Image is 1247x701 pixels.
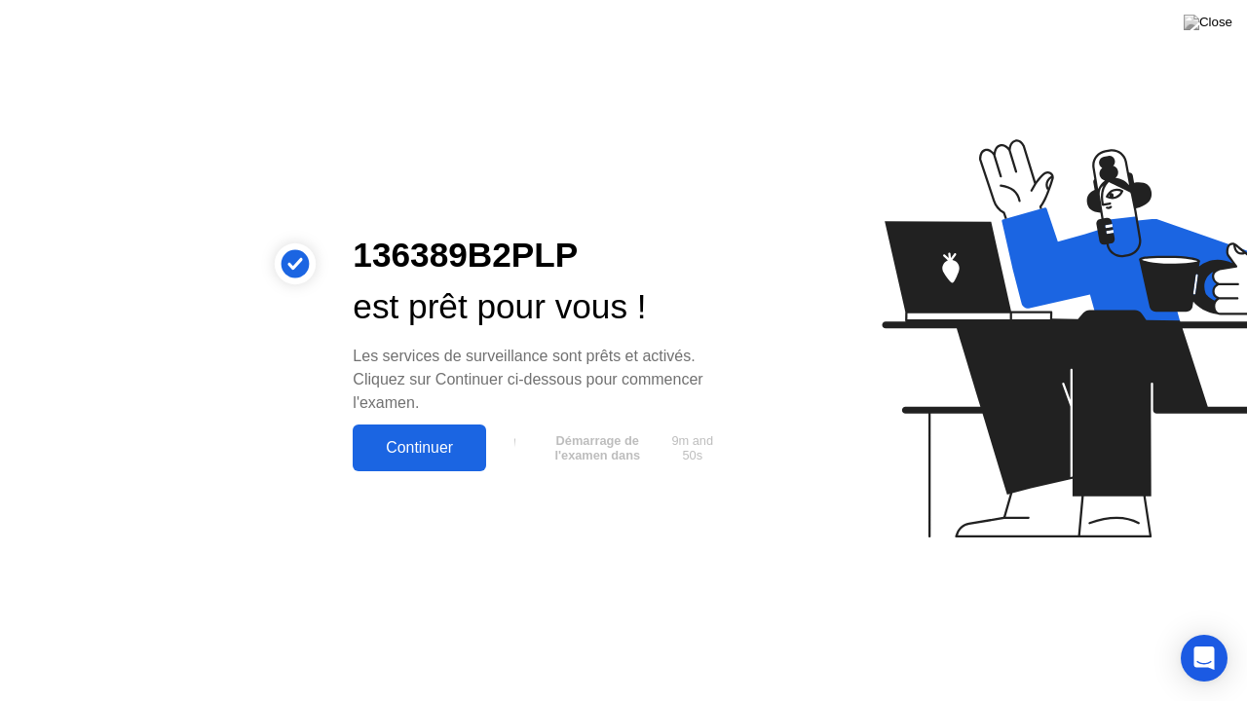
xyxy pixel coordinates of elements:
[353,230,725,281] div: 136389B2PLP
[667,433,718,462] span: 9m and 50s
[353,345,725,415] div: Les services de surveillance sont prêts et activés. Cliquez sur Continuer ci-dessous pour commenc...
[496,429,725,466] button: Démarrage de l'examen dans9m and 50s
[353,424,486,471] button: Continuer
[353,281,725,333] div: est prêt pour vous !
[1184,15,1232,30] img: Close
[1181,635,1228,682] div: Open Intercom Messenger
[359,439,480,457] div: Continuer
